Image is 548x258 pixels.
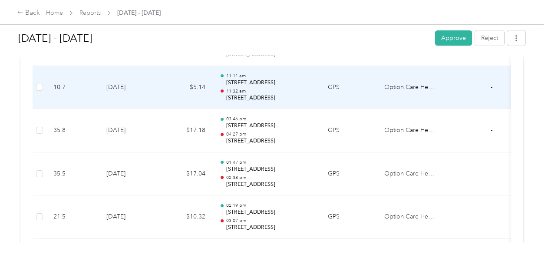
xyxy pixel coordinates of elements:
td: GPS [321,109,377,152]
p: [STREET_ADDRESS] [226,165,314,173]
td: Option Care Health [377,152,442,196]
p: [STREET_ADDRESS] [226,181,314,189]
td: [DATE] [99,109,160,152]
td: $17.04 [160,152,212,196]
iframe: Everlance-gr Chat Button Frame [499,209,548,258]
span: [DATE] - [DATE] [117,8,161,17]
button: Approve [435,30,472,46]
p: 01:47 pm [226,159,314,165]
td: GPS [321,195,377,239]
p: 02:38 pm [226,175,314,181]
p: [STREET_ADDRESS] [226,79,314,87]
td: [DATE] [99,152,160,196]
td: Option Care Health [377,66,442,109]
td: 10.7 [46,66,99,109]
td: 21.5 [46,195,99,239]
td: $10.32 [160,195,212,239]
p: [STREET_ADDRESS] [226,224,314,232]
div: Back [17,8,40,18]
p: [STREET_ADDRESS] [226,94,314,102]
a: Home [46,9,63,17]
td: 35.5 [46,152,99,196]
p: 11:11 am [226,73,314,79]
p: 03:07 pm [226,218,314,224]
p: 04:27 pm [226,131,314,137]
td: GPS [321,66,377,109]
a: Reports [79,9,101,17]
span: - [491,126,492,134]
span: - [491,83,492,91]
p: 11:32 am [226,88,314,94]
td: $17.18 [160,109,212,152]
button: Reject [475,30,504,46]
span: - [491,170,492,177]
td: $5.14 [160,66,212,109]
p: [STREET_ADDRESS] [226,208,314,216]
td: 35.8 [46,109,99,152]
span: - [491,213,492,220]
td: GPS [321,152,377,196]
td: [DATE] [99,195,160,239]
p: [STREET_ADDRESS] [226,122,314,130]
td: Option Care Health [377,109,442,152]
td: Option Care Health [377,195,442,239]
h1: Sep 1 - 30, 2025 [18,28,429,49]
p: [STREET_ADDRESS] [226,137,314,145]
p: 02:19 pm [226,202,314,208]
p: 03:46 pm [226,116,314,122]
td: [DATE] [99,66,160,109]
